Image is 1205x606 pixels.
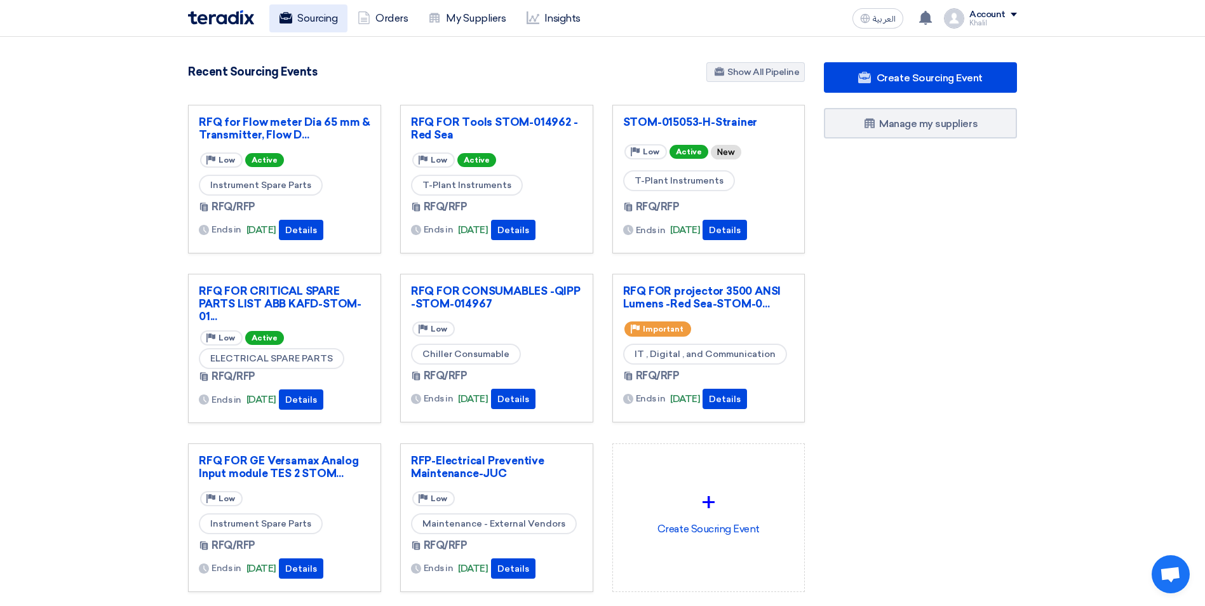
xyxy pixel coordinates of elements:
[969,20,1017,27] div: Khalil
[706,62,805,82] a: Show All Pipeline
[199,285,370,323] a: RFQ FOR CRITICAL SPARE PARTS LIST ABB KAFD-STOM-01...
[424,562,454,575] span: Ends in
[212,393,241,407] span: Ends in
[458,562,488,576] span: [DATE]
[212,562,241,575] span: Ends in
[246,562,276,576] span: [DATE]
[703,220,747,240] button: Details
[424,538,468,553] span: RFQ/RFP
[212,369,255,384] span: RFQ/RFP
[219,494,235,503] span: Low
[212,223,241,236] span: Ends in
[636,199,680,215] span: RFQ/RFP
[458,223,488,238] span: [DATE]
[245,331,284,345] span: Active
[491,558,535,579] button: Details
[279,220,323,240] button: Details
[711,145,741,159] div: New
[670,145,708,159] span: Active
[199,454,370,480] a: RFQ FOR GE Versamax Analog Input module TES 2 STOM...
[852,8,903,29] button: العربية
[212,538,255,553] span: RFQ/RFP
[623,483,795,522] div: +
[219,333,235,342] span: Low
[623,344,787,365] span: IT , Digital , and Communication
[703,389,747,409] button: Details
[246,393,276,407] span: [DATE]
[199,175,323,196] span: Instrument Spare Parts
[516,4,591,32] a: Insights
[269,4,347,32] a: Sourcing
[491,389,535,409] button: Details
[424,368,468,384] span: RFQ/RFP
[347,4,418,32] a: Orders
[418,4,516,32] a: My Suppliers
[623,116,795,128] a: STOM-015053-H-Strainer
[411,513,577,534] span: Maintenance - External Vendors
[411,175,523,196] span: T-Plant Instruments
[279,389,323,410] button: Details
[636,368,680,384] span: RFQ/RFP
[643,325,683,333] span: Important
[411,344,521,365] span: Chiller Consumable
[199,116,370,141] a: RFQ for Flow meter Dia 65 mm & Transmitter, Flow D...
[219,156,235,165] span: Low
[944,8,964,29] img: profile_test.png
[199,348,344,369] span: ELECTRICAL SPARE PARTS
[245,153,284,167] span: Active
[246,223,276,238] span: [DATE]
[411,454,582,480] a: RFP-Electrical Preventive Maintenance-JUC
[212,199,255,215] span: RFQ/RFP
[424,199,468,215] span: RFQ/RFP
[491,220,535,240] button: Details
[670,223,700,238] span: [DATE]
[643,147,659,156] span: Low
[457,153,496,167] span: Active
[623,454,795,566] div: Create Soucring Event
[188,10,254,25] img: Teradix logo
[623,170,735,191] span: T-Plant Instruments
[824,108,1017,138] a: Manage my suppliers
[431,156,447,165] span: Low
[279,558,323,579] button: Details
[969,10,1006,20] div: Account
[623,285,795,310] a: RFQ FOR projector 3500 ANSI Lumens -Red Sea-STOM-0...
[431,494,447,503] span: Low
[877,72,983,84] span: Create Sourcing Event
[636,392,666,405] span: Ends in
[431,325,447,333] span: Low
[188,65,317,79] h4: Recent Sourcing Events
[424,223,454,236] span: Ends in
[411,116,582,141] a: RFQ FOR Tools STOM-014962 -Red Sea
[873,15,896,24] span: العربية
[1152,555,1190,593] div: Open chat
[424,392,454,405] span: Ends in
[458,392,488,407] span: [DATE]
[199,513,323,534] span: Instrument Spare Parts
[636,224,666,237] span: Ends in
[411,285,582,310] a: RFQ FOR CONSUMABLES -QIPP -STOM-014967
[670,392,700,407] span: [DATE]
